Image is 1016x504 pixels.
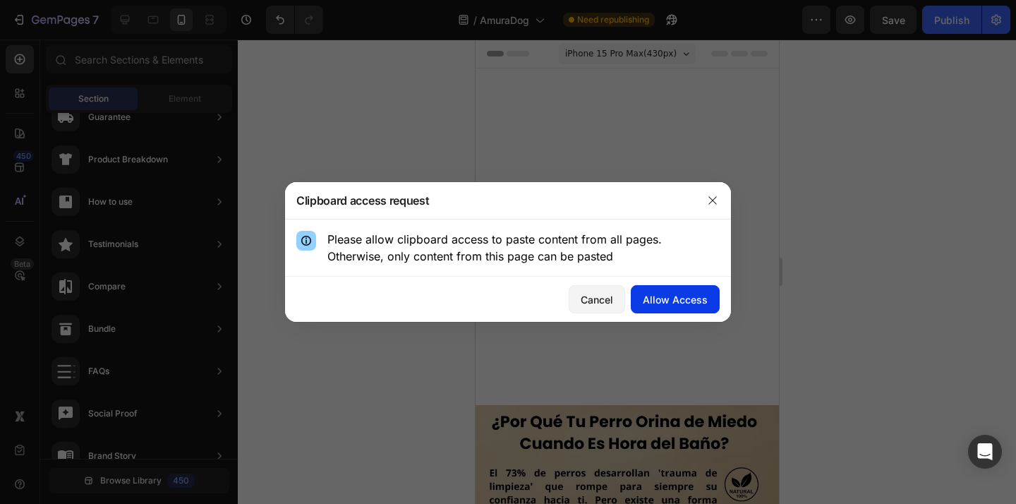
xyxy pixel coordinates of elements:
div: Allow Access [643,292,708,307]
div: Cancel [581,292,613,307]
button: Cancel [569,285,625,313]
h3: Clipboard access request [296,192,429,209]
button: Allow Access [631,285,720,313]
span: iPhone 15 Pro Max ( 430 px) [90,7,201,21]
p: Please allow clipboard access to paste content from all pages. Otherwise, only content from this ... [327,231,720,265]
div: Open Intercom Messenger [968,435,1002,469]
